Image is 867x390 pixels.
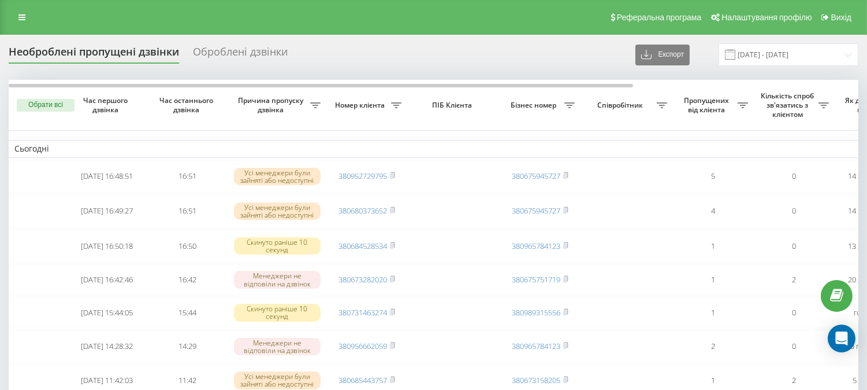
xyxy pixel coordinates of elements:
[754,297,835,328] td: 0
[512,375,560,385] a: 380673158205
[234,371,321,389] div: Усі менеджери були зайняті або недоступні
[157,96,219,114] span: Час останнього дзвінка
[338,171,387,181] a: 380952729795
[147,264,228,295] td: 16:42
[234,203,321,220] div: Усі менеджери були зайняті або недоступні
[147,160,228,193] td: 16:51
[512,307,560,318] a: 380989315556
[512,171,560,181] a: 380675945727
[754,160,835,193] td: 0
[635,45,690,65] button: Експорт
[234,96,310,114] span: Причина пропуску дзвінка
[673,297,754,328] td: 1
[234,304,321,321] div: Скинуто раніше 10 секунд
[147,330,228,363] td: 14:29
[193,46,288,64] div: Оброблені дзвінки
[338,274,387,285] a: 380673282020
[617,13,702,22] span: Реферальна програма
[66,297,147,328] td: [DATE] 15:44:05
[831,13,851,22] span: Вихід
[147,195,228,227] td: 16:51
[76,96,138,114] span: Час першого дзвінка
[673,330,754,363] td: 2
[512,205,560,216] a: 380675945727
[417,101,490,110] span: ПІБ Клієнта
[338,307,387,318] a: 380731463274
[512,241,560,251] a: 380965784123
[147,297,228,328] td: 15:44
[512,274,560,285] a: 380675751719
[679,96,738,114] span: Пропущених від клієнта
[338,205,387,216] a: 380680373652
[760,91,818,119] span: Кількість спроб зв'язатись з клієнтом
[673,230,754,262] td: 1
[673,160,754,193] td: 5
[234,271,321,288] div: Менеджери не відповіли на дзвінок
[754,230,835,262] td: 0
[338,241,387,251] a: 380684528534
[17,99,75,112] button: Обрати всі
[66,160,147,193] td: [DATE] 16:48:51
[512,341,560,351] a: 380965784123
[234,168,321,185] div: Усі менеджери були зайняті або недоступні
[754,264,835,295] td: 2
[338,341,387,351] a: 380956662059
[332,101,391,110] span: Номер клієнта
[828,325,855,352] div: Open Intercom Messenger
[66,264,147,295] td: [DATE] 16:42:46
[147,230,228,262] td: 16:50
[673,195,754,227] td: 4
[586,101,657,110] span: Співробітник
[754,330,835,363] td: 0
[754,195,835,227] td: 0
[234,338,321,355] div: Менеджери не відповіли на дзвінок
[673,264,754,295] td: 1
[234,237,321,255] div: Скинуто раніше 10 секунд
[66,230,147,262] td: [DATE] 16:50:18
[721,13,812,22] span: Налаштування профілю
[9,46,179,64] div: Необроблені пропущені дзвінки
[66,330,147,363] td: [DATE] 14:28:32
[66,195,147,227] td: [DATE] 16:49:27
[505,101,564,110] span: Бізнес номер
[338,375,387,385] a: 380685443757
